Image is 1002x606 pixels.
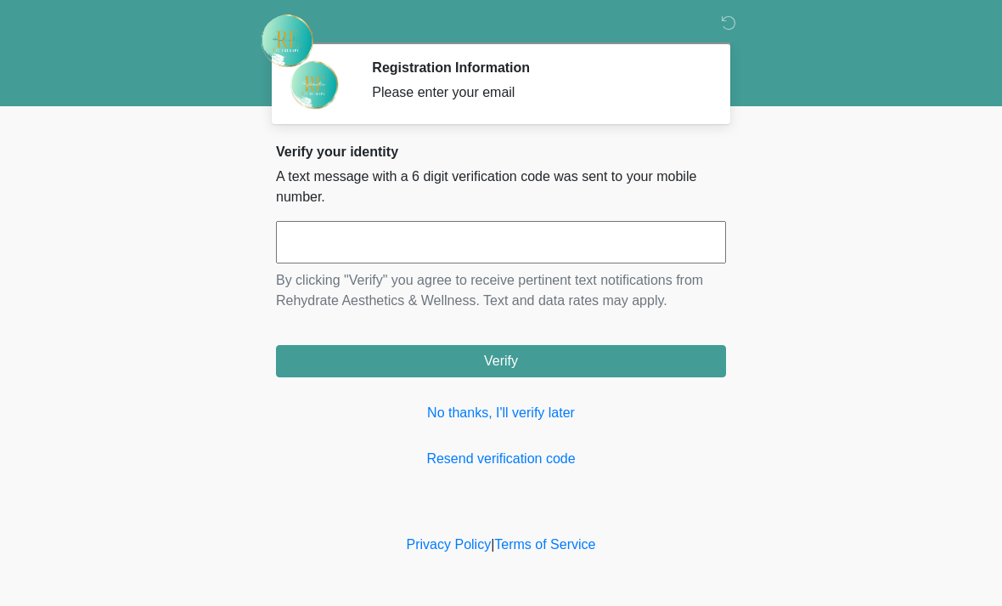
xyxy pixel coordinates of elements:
h2: Verify your identity [276,144,726,160]
img: Agent Avatar [289,59,340,110]
a: Resend verification code [276,449,726,469]
div: Please enter your email [372,82,701,103]
img: Rehydrate Aesthetics & Wellness Logo [259,13,315,69]
p: A text message with a 6 digit verification code was sent to your mobile number. [276,167,726,207]
a: No thanks, I'll verify later [276,403,726,423]
a: | [491,537,494,552]
a: Terms of Service [494,537,595,552]
a: Privacy Policy [407,537,492,552]
button: Verify [276,345,726,377]
p: By clicking "Verify" you agree to receive pertinent text notifications from Rehydrate Aesthetics ... [276,270,726,311]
